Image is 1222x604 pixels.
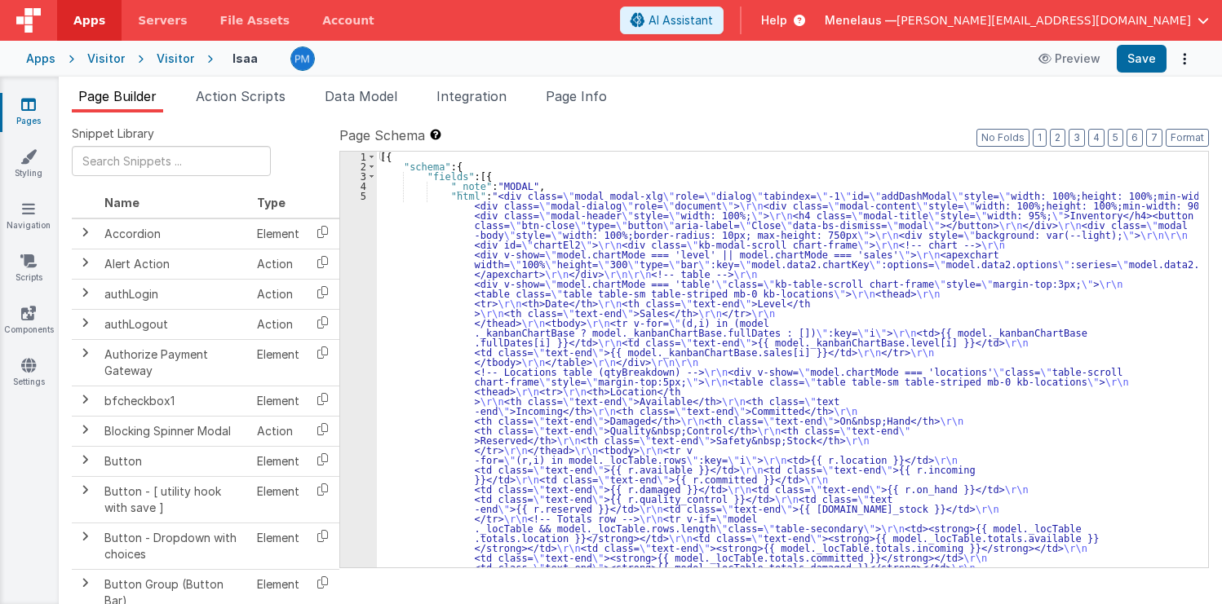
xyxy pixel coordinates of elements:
[250,339,306,386] td: Element
[976,129,1029,147] button: No Folds
[250,522,306,569] td: Element
[250,309,306,339] td: Action
[1069,129,1085,147] button: 3
[825,12,897,29] span: Menelaus —
[825,12,1209,29] button: Menelaus — [PERSON_NAME][EMAIL_ADDRESS][DOMAIN_NAME]
[98,339,250,386] td: Authorize Payment Gateway
[1146,129,1162,147] button: 7
[98,279,250,309] td: authLogin
[196,88,286,104] span: Action Scripts
[72,126,154,142] span: Snippet Library
[1050,129,1065,147] button: 2
[761,12,787,29] span: Help
[104,196,139,209] span: Name
[1029,46,1110,72] button: Preview
[257,196,286,209] span: Type
[87,51,125,67] div: Visitor
[98,476,250,522] td: Button - [ utility hook with save ]
[138,12,187,29] span: Servers
[325,88,397,104] span: Data Model
[250,249,306,279] td: Action
[98,249,250,279] td: Alert Action
[340,152,377,161] div: 1
[1166,129,1209,147] button: Format
[250,218,306,249] td: Element
[98,218,250,249] td: Accordion
[1173,47,1196,70] button: Options
[1088,129,1105,147] button: 4
[72,146,271,176] input: Search Snippets ...
[897,12,1191,29] span: [PERSON_NAME][EMAIL_ADDRESS][DOMAIN_NAME]
[1108,129,1123,147] button: 5
[1127,129,1143,147] button: 6
[157,51,194,67] div: Visitor
[250,416,306,446] td: Action
[26,51,55,67] div: Apps
[98,416,250,446] td: Blocking Spinner Modal
[1033,129,1047,147] button: 1
[250,279,306,309] td: Action
[73,12,105,29] span: Apps
[620,7,724,34] button: AI Assistant
[340,181,377,191] div: 4
[250,386,306,416] td: Element
[649,12,713,29] span: AI Assistant
[78,88,157,104] span: Page Builder
[546,88,607,104] span: Page Info
[98,309,250,339] td: authLogout
[250,476,306,522] td: Element
[98,386,250,416] td: bfcheckbox1
[436,88,507,104] span: Integration
[291,47,314,70] img: a12ed5ba5769bda9d2665f51d2850528
[220,12,290,29] span: File Assets
[98,522,250,569] td: Button - Dropdown with choices
[232,52,258,64] h4: lsaa
[98,446,250,476] td: Button
[250,446,306,476] td: Element
[340,161,377,171] div: 2
[339,126,425,145] span: Page Schema
[1117,45,1167,73] button: Save
[340,171,377,181] div: 3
